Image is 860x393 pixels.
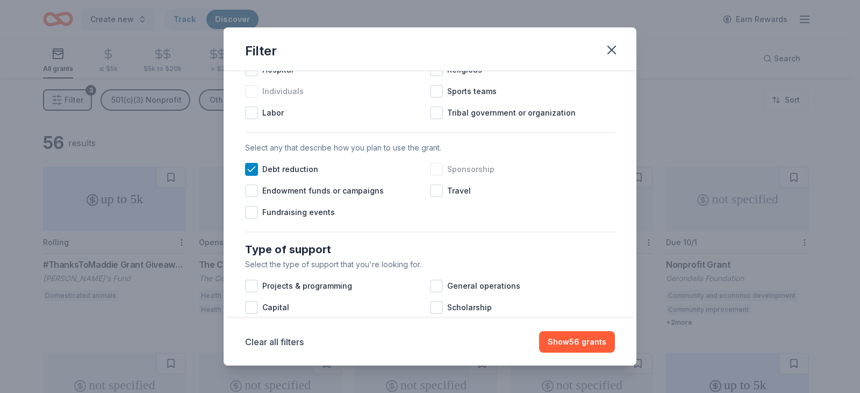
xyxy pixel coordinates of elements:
div: Type of support [245,241,615,258]
span: Travel [447,184,471,197]
span: General operations [447,280,520,292]
span: Capital [262,301,289,314]
span: Individuals [262,85,304,98]
span: Labor [262,106,284,119]
div: Filter [245,42,277,60]
span: Sports teams [447,85,497,98]
span: Endowment funds or campaigns [262,184,384,197]
button: Clear all filters [245,335,304,348]
span: Tribal government or organization [447,106,576,119]
span: Debt reduction [262,163,318,176]
span: Sponsorship [447,163,494,176]
div: Select any that describe how you plan to use the grant. [245,141,615,154]
div: Select the type of support that you're looking for. [245,258,615,271]
span: Projects & programming [262,280,352,292]
span: Scholarship [447,301,492,314]
button: Show56 grants [539,331,615,353]
span: Fundraising events [262,206,335,219]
